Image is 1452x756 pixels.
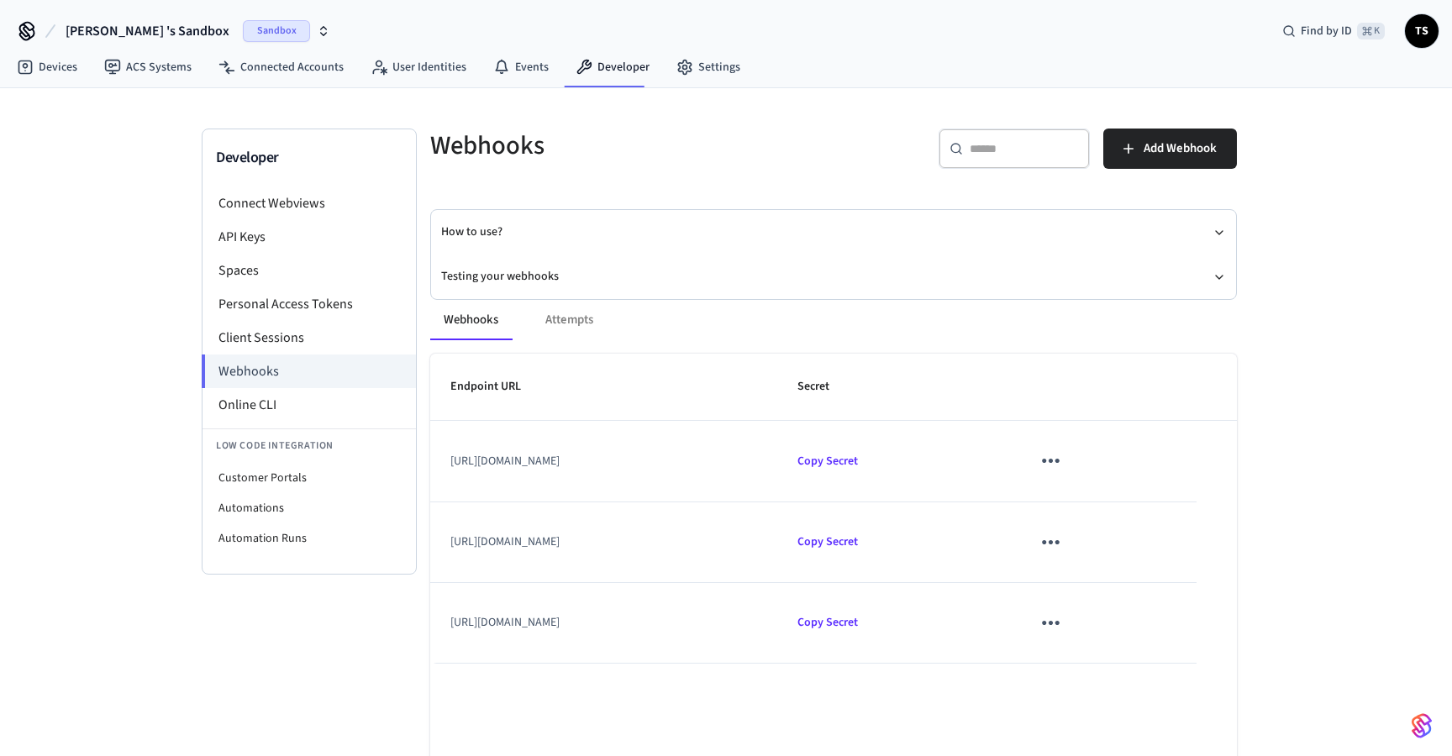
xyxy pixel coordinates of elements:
span: Endpoint URL [450,374,543,400]
li: Connect Webviews [203,186,416,220]
a: User Identities [357,52,480,82]
td: [URL][DOMAIN_NAME] [430,502,777,583]
li: Automation Runs [203,523,416,554]
div: Find by ID⌘ K [1269,16,1398,46]
h5: Webhooks [430,129,823,163]
li: Webhooks [202,354,416,388]
span: Copied! [797,533,858,550]
img: SeamLogoGradient.69752ec5.svg [1412,712,1432,739]
span: Copied! [797,453,858,470]
h3: Developer [216,146,402,170]
a: Developer [562,52,663,82]
span: Sandbox [243,20,310,42]
span: Secret [797,374,851,400]
button: TS [1405,14,1439,48]
li: Automations [203,493,416,523]
span: Copied! [797,614,858,631]
li: Customer Portals [203,463,416,493]
li: Online CLI [203,388,416,422]
li: API Keys [203,220,416,254]
span: Find by ID [1301,23,1352,39]
div: ant example [430,300,1237,340]
a: Events [480,52,562,82]
span: Add Webhook [1144,138,1217,160]
a: Connected Accounts [205,52,357,82]
li: Client Sessions [203,321,416,354]
li: Spaces [203,254,416,287]
span: [PERSON_NAME] 's Sandbox [66,21,229,41]
a: Devices [3,52,91,82]
td: [URL][DOMAIN_NAME] [430,583,777,664]
button: Add Webhook [1103,129,1237,169]
table: sticky table [430,354,1237,664]
button: Testing your webhooks [441,255,1226,299]
li: Personal Access Tokens [203,287,416,321]
li: Low Code Integration [203,428,416,463]
span: ⌘ K [1357,23,1385,39]
a: ACS Systems [91,52,205,82]
button: Webhooks [430,300,512,340]
td: [URL][DOMAIN_NAME] [430,421,777,501]
span: TS [1407,16,1437,46]
button: How to use? [441,210,1226,255]
a: Settings [663,52,754,82]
